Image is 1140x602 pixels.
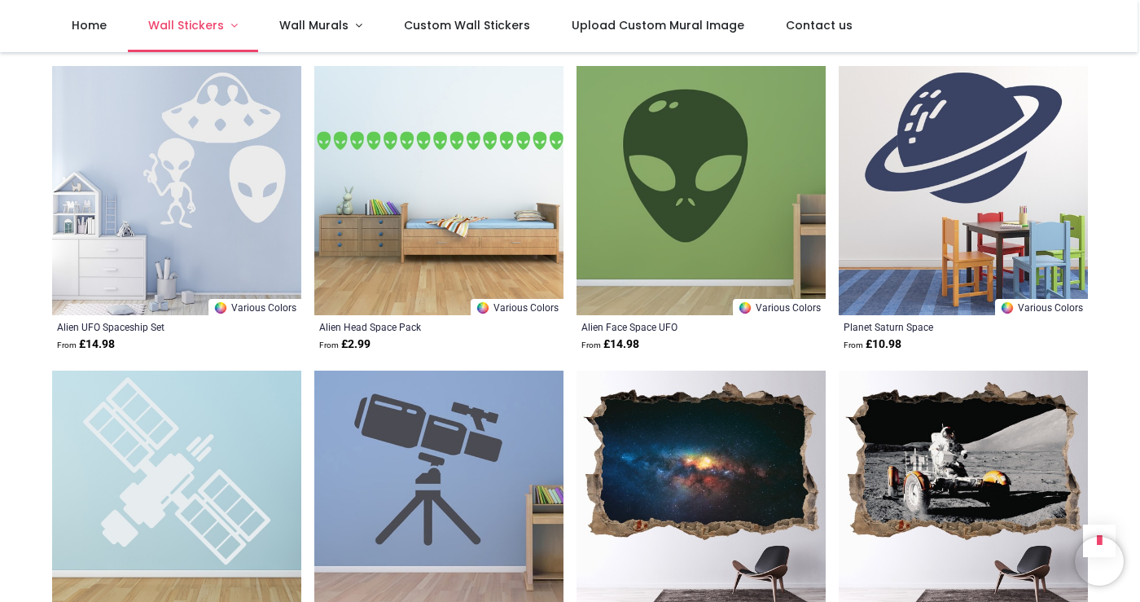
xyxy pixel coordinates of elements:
[471,299,563,315] a: Various Colors
[572,17,744,33] span: Upload Custom Mural Image
[72,17,107,33] span: Home
[314,66,563,315] img: Alien Head Space Wall Sticker Pack
[57,341,77,349] span: From
[319,336,370,353] strong: £ 2.99
[995,299,1088,315] a: Various Colors
[738,301,752,315] img: Color Wheel
[52,66,301,315] img: Alien UFO Spaceship Wall Sticker Set
[279,17,349,33] span: Wall Murals
[844,336,901,353] strong: £ 10.98
[839,66,1088,315] img: Planet Saturn Space Wall Sticker
[577,66,826,315] img: Alien Face Space UFO Wall Sticker
[733,299,826,315] a: Various Colors
[844,320,1035,333] a: Planet Saturn Space
[476,301,490,315] img: Color Wheel
[57,336,115,353] strong: £ 14.98
[1000,301,1015,315] img: Color Wheel
[786,17,853,33] span: Contact us
[581,341,601,349] span: From
[319,320,511,333] a: Alien Head Space Pack
[1075,537,1124,586] iframe: Brevo live chat
[148,17,224,33] span: Wall Stickers
[213,301,228,315] img: Color Wheel
[404,17,530,33] span: Custom Wall Stickers
[57,320,248,333] a: Alien UFO Spaceship Set
[581,320,773,333] a: Alien Face Space UFO
[208,299,301,315] a: Various Colors
[581,336,639,353] strong: £ 14.98
[844,341,863,349] span: From
[319,341,339,349] span: From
